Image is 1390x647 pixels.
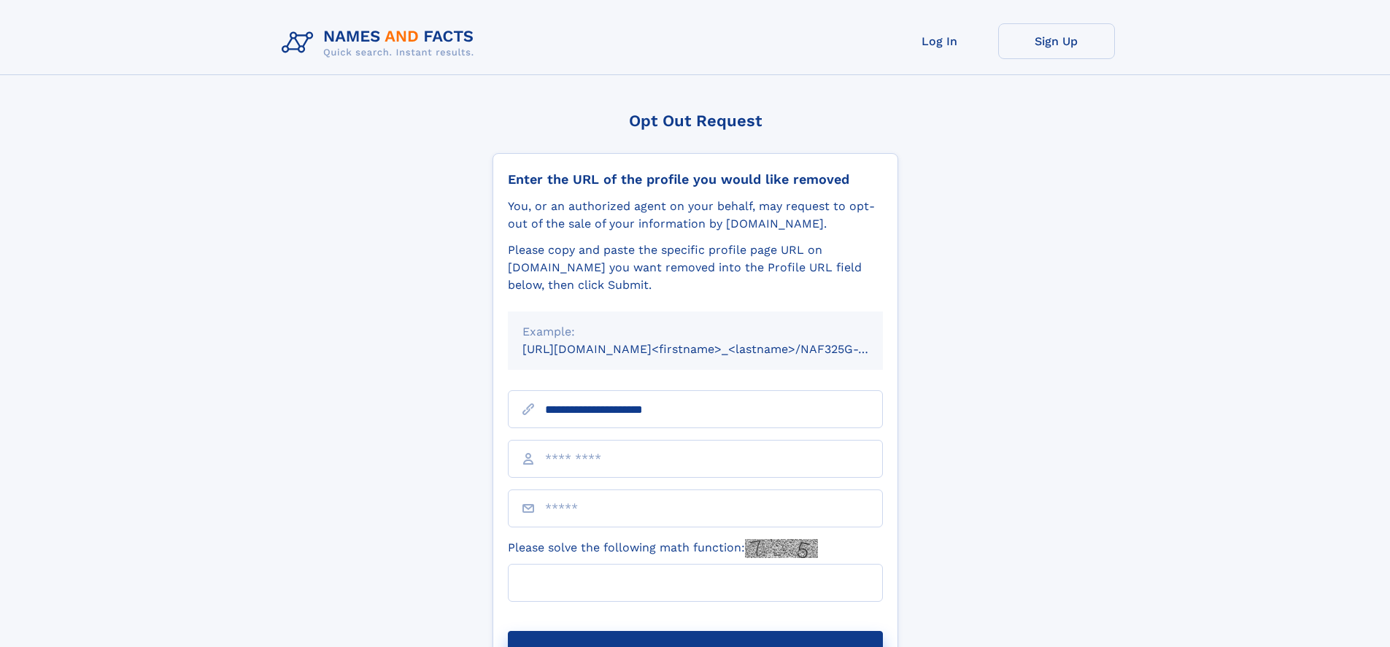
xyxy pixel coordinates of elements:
div: Please copy and paste the specific profile page URL on [DOMAIN_NAME] you want removed into the Pr... [508,241,883,294]
small: [URL][DOMAIN_NAME]<firstname>_<lastname>/NAF325G-xxxxxxxx [522,342,911,356]
a: Log In [881,23,998,59]
div: Example: [522,323,868,341]
label: Please solve the following math function: [508,539,818,558]
div: Enter the URL of the profile you would like removed [508,171,883,187]
div: You, or an authorized agent on your behalf, may request to opt-out of the sale of your informatio... [508,198,883,233]
a: Sign Up [998,23,1115,59]
div: Opt Out Request [493,112,898,130]
img: Logo Names and Facts [276,23,486,63]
